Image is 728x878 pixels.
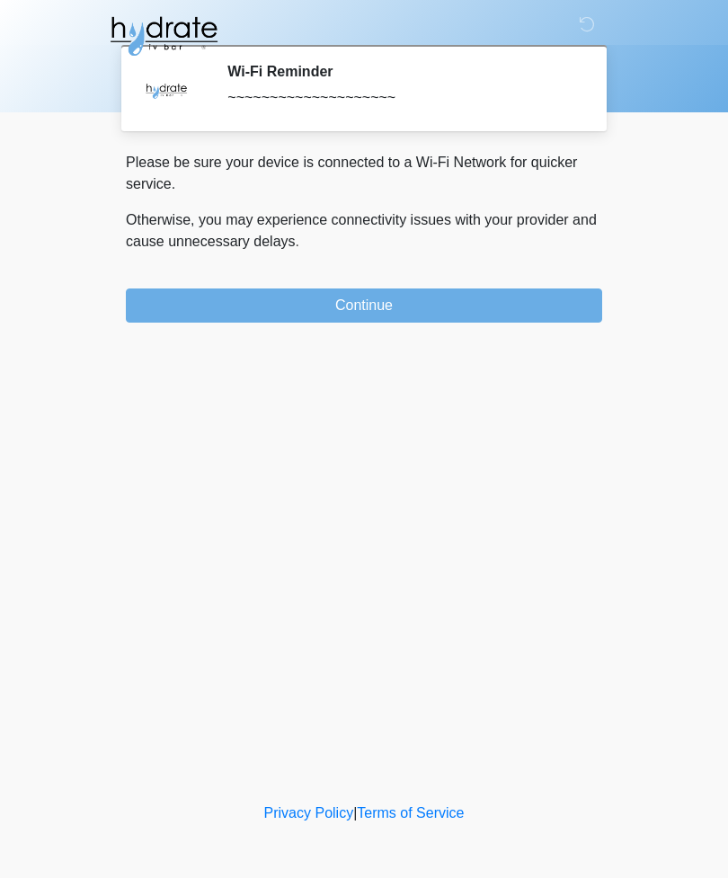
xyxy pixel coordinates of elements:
[126,288,602,323] button: Continue
[353,805,357,820] a: |
[108,13,219,58] img: Hydrate IV Bar - Fort Collins Logo
[357,805,464,820] a: Terms of Service
[126,209,602,253] p: Otherwise, you may experience connectivity issues with your provider and cause unnecessary delays
[139,63,193,117] img: Agent Avatar
[296,234,299,249] span: .
[227,87,575,109] div: ~~~~~~~~~~~~~~~~~~~~
[264,805,354,820] a: Privacy Policy
[126,152,602,195] p: Please be sure your device is connected to a Wi-Fi Network for quicker service.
